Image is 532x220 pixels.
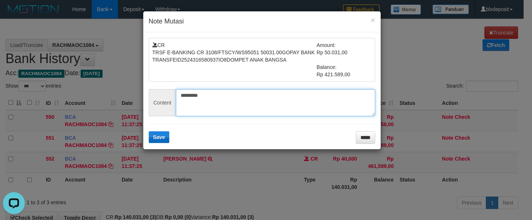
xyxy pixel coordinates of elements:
[317,41,372,78] td: Amount: Rp 50.031,00 Balance: Rp 421.589,00
[149,89,176,116] span: Content
[152,41,317,78] td: CR TRSF E-BANKING CR 3108/FTSCY/WS95051 50031.00GOPAY BANK TRANSFEID2524316580937IO8DOMPET ANAK B...
[153,134,165,140] span: Save
[149,131,170,143] button: Save
[370,16,375,24] button: ×
[149,17,375,26] h4: Note Mutasi
[3,3,25,25] button: Open LiveChat chat widget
